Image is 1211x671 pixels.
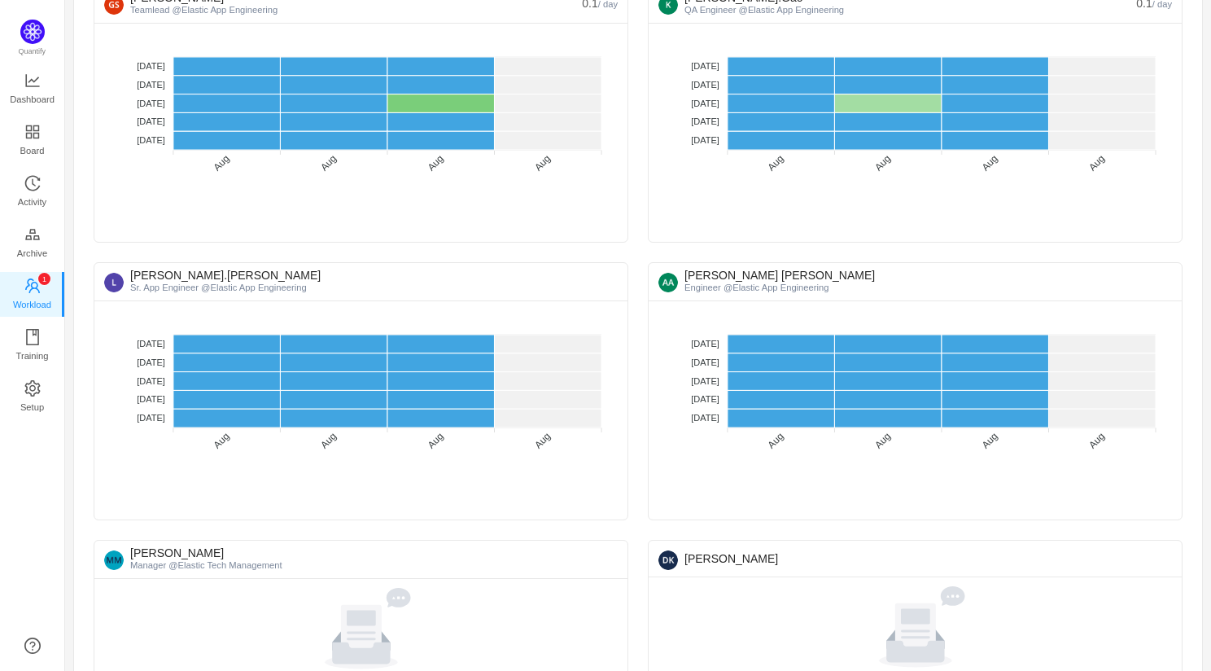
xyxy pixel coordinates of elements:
[980,430,1000,450] tspan: Aug
[872,430,893,450] tspan: Aug
[24,381,41,414] a: Setup
[137,394,165,404] tspan: [DATE]
[691,394,719,404] tspan: [DATE]
[137,413,165,423] tspan: [DATE]
[24,227,41,260] a: Archive
[24,72,41,89] i: icon: line-chart
[104,541,618,578] div: [PERSON_NAME]
[658,273,678,292] img: 0e4902cfd34b6ada5cf94f768e701057
[137,339,165,349] tspan: [DATE]
[137,116,165,126] tspan: [DATE]
[137,357,165,366] tspan: [DATE]
[1086,430,1107,450] tspan: Aug
[24,124,41,140] i: icon: appstore
[24,380,41,397] i: icon: setting
[130,5,278,15] small: Teamlead @Elastic App Engineering
[20,391,44,423] span: Setup
[532,152,553,173] tspan: Aug
[691,135,719,145] tspan: [DATE]
[104,550,124,570] img: 8e39c86b72a05056402873e255d5618d
[130,283,307,292] small: Sr. App Engineer @Elastic App Engineering
[130,560,282,570] small: Manager @Elastic Tech Management
[38,273,50,285] sup: 1
[24,176,41,208] a: Activity
[691,80,719,90] tspan: [DATE]
[426,152,446,173] tspan: Aug
[24,330,41,362] a: Training
[24,73,41,106] a: Dashboard
[980,152,1000,173] tspan: Aug
[42,273,46,285] p: 1
[17,237,47,270] span: Archive
[658,550,678,570] img: 00c10d47c924ac9bb9ef128281bd06fd
[15,340,48,372] span: Training
[766,430,786,450] tspan: Aug
[318,152,339,173] tspan: Aug
[19,47,46,55] span: Quantify
[872,152,893,173] tspan: Aug
[691,61,719,71] tspan: [DATE]
[532,430,553,450] tspan: Aug
[24,278,41,311] a: icon: teamWorkload
[104,273,124,292] img: L-2.png
[684,283,828,292] small: Engineer @Elastic App Engineering
[212,430,232,450] tspan: Aug
[691,116,719,126] tspan: [DATE]
[104,263,618,300] div: [PERSON_NAME].[PERSON_NAME]
[426,430,446,450] tspan: Aug
[137,135,165,145] tspan: [DATE]
[24,638,41,654] a: icon: question-circle
[20,134,45,167] span: Board
[691,98,719,107] tspan: [DATE]
[684,5,844,15] small: QA Engineer @Elastic App Engineering
[212,152,232,173] tspan: Aug
[691,357,719,366] tspan: [DATE]
[691,413,719,423] tspan: [DATE]
[691,339,719,349] tspan: [DATE]
[658,541,1172,577] div: [PERSON_NAME]
[1086,152,1107,173] tspan: Aug
[10,83,55,116] span: Dashboard
[24,226,41,243] i: icon: gold
[24,278,41,294] i: icon: team
[13,288,51,321] span: Workload
[137,61,165,71] tspan: [DATE]
[691,375,719,385] tspan: [DATE]
[20,20,45,44] img: Quantify
[318,430,339,450] tspan: Aug
[137,80,165,90] tspan: [DATE]
[766,152,786,173] tspan: Aug
[24,329,41,345] i: icon: book
[24,175,41,191] i: icon: history
[658,263,1172,300] div: [PERSON_NAME] [PERSON_NAME]
[137,375,165,385] tspan: [DATE]
[24,125,41,157] a: Board
[18,186,46,218] span: Activity
[137,98,165,107] tspan: [DATE]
